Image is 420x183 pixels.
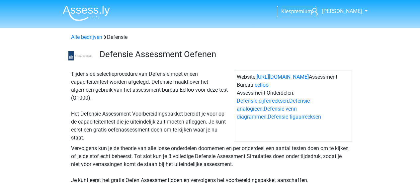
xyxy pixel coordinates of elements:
a: Defensie cijferreeksen [237,98,288,104]
span: [PERSON_NAME] [322,8,362,14]
a: [PERSON_NAME] [308,7,363,15]
a: Defensie figuurreeksen [268,114,321,120]
h3: Defensie Assessment Oefenen [100,49,347,59]
a: Kiespremium [277,7,316,16]
a: Defensie venn diagrammen [237,106,297,120]
div: Defensie [68,33,352,41]
a: [URL][DOMAIN_NAME] [257,74,309,80]
span: premium [291,8,312,15]
div: Tijdens de selectieprocedure van Defensie moet er een capaciteitentest worden afgelegd. Defensie ... [68,70,234,142]
a: eelloo [255,82,269,88]
div: Website: Assessment Bureau: Assessment Onderdelen: , , , [234,70,352,142]
a: Alle bedrijven [71,34,102,40]
span: Kies [281,8,291,15]
img: Assessly [63,5,110,21]
a: Defensie analogieen [237,98,310,112]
